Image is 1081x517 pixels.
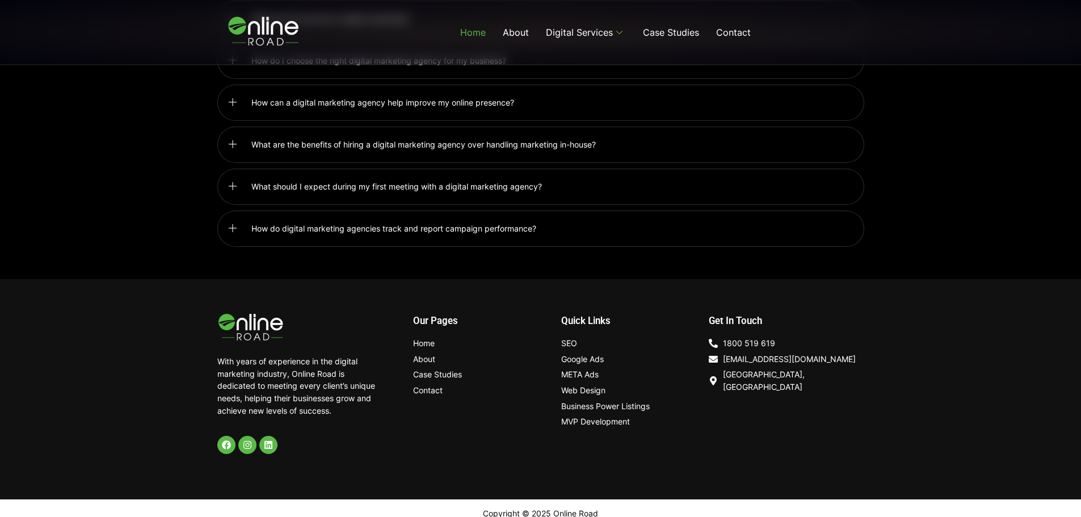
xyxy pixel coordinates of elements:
a: How can a digital marketing agency help improve my online presence? [217,85,864,121]
a: Home [413,337,549,350]
a: Google Ads [561,353,697,365]
a: What are the benefits of hiring a digital marketing agency over handling marketing in-house? [217,127,864,163]
a: Home [452,10,494,55]
span: Business Power Listings [561,400,650,413]
span: 1800 519 619 [720,337,775,350]
a: [EMAIL_ADDRESS][DOMAIN_NAME] [709,353,864,365]
span: Home [413,337,435,350]
a: Case Studies [634,10,708,55]
a: META Ads [561,368,697,381]
h5: Get In Touch [709,316,864,326]
span: How do digital marketing agencies track and report campaign performance? [251,222,542,236]
a: Contact [413,384,549,397]
a: Contact [708,10,759,55]
span: Web Design [561,384,605,397]
span: Case Studies [413,368,462,381]
h5: Our Pages [413,316,549,326]
span: SEO [561,337,577,350]
a: Business Power Listings [561,400,697,413]
span: How can a digital marketing agency help improve my online presence? [251,96,520,110]
span: What should I expect during my first meeting with a digital marketing agency? [251,180,548,194]
a: Web Design [561,384,697,397]
a: MVP Development [561,415,697,428]
a: Case Studies [413,368,549,381]
span: About [413,353,435,365]
a: SEO [561,337,697,350]
span: META Ads [561,368,599,381]
a: About [413,353,549,365]
a: 1800 519 619 [709,337,864,350]
span: What are the benefits of hiring a digital marketing agency over handling marketing in-house? [251,138,602,152]
a: What should I expect during my first meeting with a digital marketing agency? [217,169,864,205]
p: With years of experience in the digital marketing industry, Online Road is dedicated to meeting e... [217,355,380,417]
a: How do digital marketing agencies track and report campaign performance? [217,211,864,247]
span: MVP Development [561,415,630,428]
a: Digital Services [537,10,634,55]
h5: Quick Links [561,316,697,326]
span: Contact [413,384,443,397]
span: [EMAIL_ADDRESS][DOMAIN_NAME] [720,353,856,365]
a: About [494,10,537,55]
span: [GEOGRAPHIC_DATA], [GEOGRAPHIC_DATA] [720,368,864,393]
span: Google Ads [561,353,604,365]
